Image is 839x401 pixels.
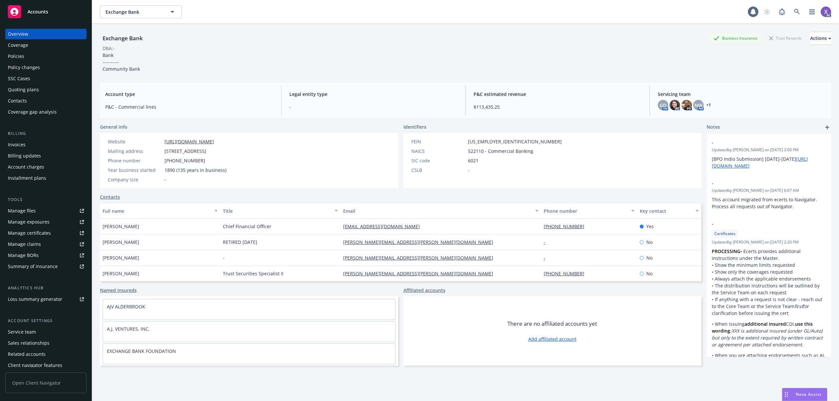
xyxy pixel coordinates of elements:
[712,220,809,227] span: -
[694,102,702,109] span: NW
[165,176,166,183] span: -
[790,5,804,18] a: Search
[5,29,87,39] a: Overview
[646,239,653,246] span: No
[289,91,458,98] span: Legal entity type
[8,173,46,183] div: Installment plans
[5,51,87,62] a: Policies
[289,103,458,110] span: -
[712,188,826,193] span: Updated by [PERSON_NAME] on [DATE] 6:07 AM
[8,360,62,371] div: Client navigator features
[103,223,139,230] span: [PERSON_NAME]
[8,228,51,238] div: Manage certificates
[5,373,87,393] span: Open Client Navigator
[8,84,39,95] div: Quoting plans
[108,148,162,155] div: Mailing address
[712,147,826,153] span: Updated by [PERSON_NAME] on [DATE] 3:00 PM
[637,203,701,219] button: Key contact
[707,123,720,131] span: Notes
[782,388,827,401] button: Nova Assist
[712,328,824,348] em: XXX is additional insured (under GL/Auto) but only to the extent required by written contract or ...
[8,217,49,227] div: Manage exposures
[8,151,41,161] div: Billing updates
[8,40,28,50] div: Coverage
[5,84,87,95] a: Quoting plans
[105,91,273,98] span: Account type
[108,176,162,183] div: Company size
[5,261,87,272] a: Summary of insurance
[712,352,826,373] p: • When you are attaching endorsements such as AI, WOS or Primary, always say: " "
[707,134,831,174] div: -Updatedby [PERSON_NAME] on [DATE] 3:00 PM[BPO Indio Submission] [DATE]-[DATE][URL][DOMAIN_NAME]
[411,138,465,145] div: FEIN
[760,5,773,18] a: Start snowing
[100,203,220,219] button: Full name
[108,138,162,145] div: Website
[100,287,137,294] a: Named insureds
[706,103,711,107] a: +1
[712,180,809,187] span: -
[8,29,28,39] div: Overview
[343,255,498,261] a: [PERSON_NAME][EMAIL_ADDRESS][PERSON_NAME][DOMAIN_NAME]
[223,239,257,246] span: RETIRED [DATE]
[5,318,87,324] div: Account settings
[103,239,139,246] span: [PERSON_NAME]
[5,327,87,337] a: Service team
[712,320,826,348] p: • When issuing COI, :
[5,73,87,84] a: SSC Cases
[810,32,831,45] div: Actions
[640,208,692,214] div: Key contact
[165,138,214,145] a: [URL][DOMAIN_NAME]
[544,223,590,229] a: [PHONE_NUMBER]
[28,9,48,14] span: Accounts
[103,208,210,214] div: Full name
[341,203,541,219] button: Email
[106,9,162,15] span: Exchange Bank
[670,100,680,110] img: photo
[468,157,478,164] span: 6021
[8,294,62,304] div: Loss summary generator
[8,139,26,150] div: Invoices
[468,167,470,173] span: -
[681,100,692,110] img: photo
[468,148,533,155] span: 522110 - Commercial Banking
[103,45,115,52] div: DBA: -
[108,167,162,173] div: Year business started
[5,285,87,291] div: Analytics hub
[223,254,224,261] span: -
[103,254,139,261] span: [PERSON_NAME]
[411,148,465,155] div: NAICS
[343,208,531,214] div: Email
[107,348,176,354] a: EXCHANGE BANK FOUNDATION
[5,162,87,172] a: Account charges
[8,162,44,172] div: Account charges
[343,223,425,229] a: [EMAIL_ADDRESS][DOMAIN_NAME]
[544,208,628,214] div: Phone number
[707,215,831,378] div: -CertificatesUpdatedby [PERSON_NAME] on [DATE] 2:20 PMPROCESSING• Ecerts provides additional inst...
[8,206,36,216] div: Manage files
[5,239,87,249] a: Manage claims
[8,107,57,117] div: Coverage gap analysis
[165,167,226,173] span: 1890 (135 years in business)
[103,52,140,72] span: Bank ---------- Community Bank
[823,123,831,131] a: add
[5,349,87,359] a: Related accounts
[411,157,465,164] div: SIC code
[5,250,87,261] a: Manage BORs
[8,250,39,261] div: Manage BORs
[8,96,27,106] div: Contacts
[107,326,150,332] a: A.J. VENTURES, INC.
[5,294,87,304] a: Loss summary generator
[646,254,653,261] span: No
[8,239,41,249] div: Manage claims
[712,196,818,210] span: This account migrated from ecerts to Navigator. Process all requests out of Navigator.
[8,327,36,337] div: Service team
[646,270,653,277] span: No
[796,392,822,397] span: Nova Assist
[5,139,87,150] a: Invoices
[5,360,87,371] a: Client navigator features
[5,206,87,216] a: Manage files
[5,217,87,227] a: Manage exposures
[474,103,642,110] span: $113,435.25
[646,223,654,230] span: Yes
